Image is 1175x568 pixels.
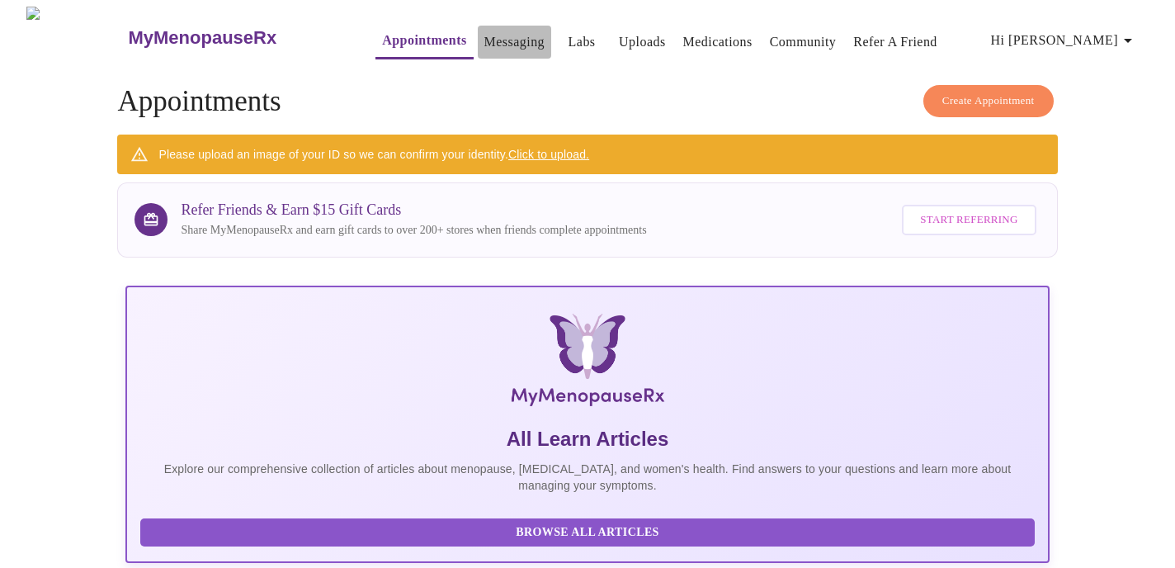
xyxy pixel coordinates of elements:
[923,85,1054,117] button: Create Appointment
[898,196,1040,244] a: Start Referring
[140,524,1038,538] a: Browse All Articles
[140,426,1034,452] h5: All Learn Articles
[484,31,545,54] a: Messaging
[181,222,646,239] p: Share MyMenopauseRx and earn gift cards to over 200+ stores when friends complete appointments
[26,7,126,69] img: MyMenopauseRx Logo
[942,92,1035,111] span: Create Appointment
[683,31,753,54] a: Medications
[140,518,1034,547] button: Browse All Articles
[677,26,759,59] button: Medications
[126,9,342,67] a: MyMenopauseRx
[158,140,589,169] div: Please upload an image of your ID so we can confirm your identity.
[375,24,473,59] button: Appointments
[140,461,1034,494] p: Explore our comprehensive collection of articles about menopause, [MEDICAL_DATA], and women's hea...
[853,31,937,54] a: Refer a Friend
[478,26,551,59] button: Messaging
[181,201,646,219] h3: Refer Friends & Earn $15 Gift Cards
[508,148,589,161] a: Click to upload.
[763,26,843,59] button: Community
[847,26,944,59] button: Refer a Friend
[117,85,1057,118] h4: Appointments
[902,205,1036,235] button: Start Referring
[770,31,837,54] a: Community
[279,314,895,413] img: MyMenopauseRx Logo
[128,27,276,49] h3: MyMenopauseRx
[157,523,1017,543] span: Browse All Articles
[991,29,1138,52] span: Hi [PERSON_NAME]
[619,31,666,54] a: Uploads
[984,24,1144,57] button: Hi [PERSON_NAME]
[612,26,672,59] button: Uploads
[920,211,1017,230] span: Start Referring
[382,29,466,52] a: Appointments
[569,31,596,54] a: Labs
[555,26,608,59] button: Labs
